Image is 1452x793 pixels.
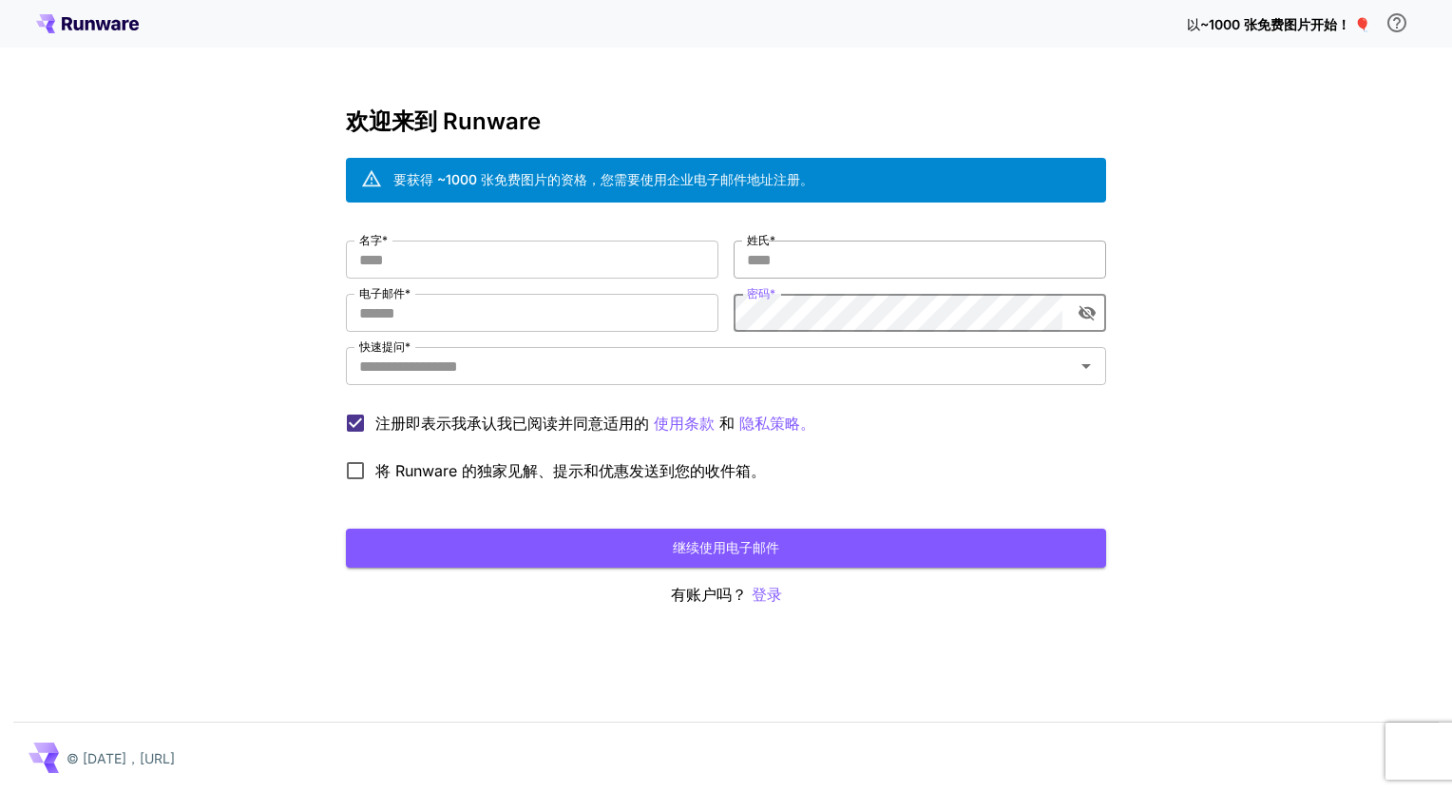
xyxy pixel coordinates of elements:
button: 切换密码可见性 [1070,296,1104,330]
button: 打开 [1073,353,1099,379]
button: 为了获得免费积分的资格，您需要使用企业电子邮件地址注册，然后单击我们发送给您的电子邮件中的验证链接。 [1378,4,1416,42]
p: 隐私策略。 [739,412,815,435]
button: 登录 [752,583,782,607]
button: 注册即表示我承认我已阅读并同意适用的 和 隐私策略。 [654,412,715,435]
span: ~1000 张免费图片开始！ 🎈 [1200,16,1370,32]
label: 密码 [747,285,775,301]
font: 有账户吗？ [671,585,747,604]
span: 以 [1187,16,1200,32]
label: 姓氏 [747,232,775,248]
font: 注册即表示我承认我已阅读并同意适用的 [375,414,649,433]
font: 和 [719,414,735,433]
h3: 欢迎来到 Runware [346,108,1106,135]
font: 继续使用电子邮件 [673,536,779,560]
button: 注册即表示我承认我已阅读并同意适用的 使用条款 和 [739,412,815,435]
font: 使用条款 [654,414,715,433]
span: 将 Runware 的独家见解、提示和优惠发送到您的收件箱。 [375,459,766,482]
label: 电子邮件 [359,285,411,301]
div: 要获得 ~1000 张免费图片的资格，您需要使用企业电子邮件地址注册。 [393,169,813,189]
label: 名字 [359,232,388,248]
p: © [DATE]，[URL] [67,748,175,768]
button: 继续使用电子邮件 [346,529,1106,568]
label: 快速提问 [359,338,411,355]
